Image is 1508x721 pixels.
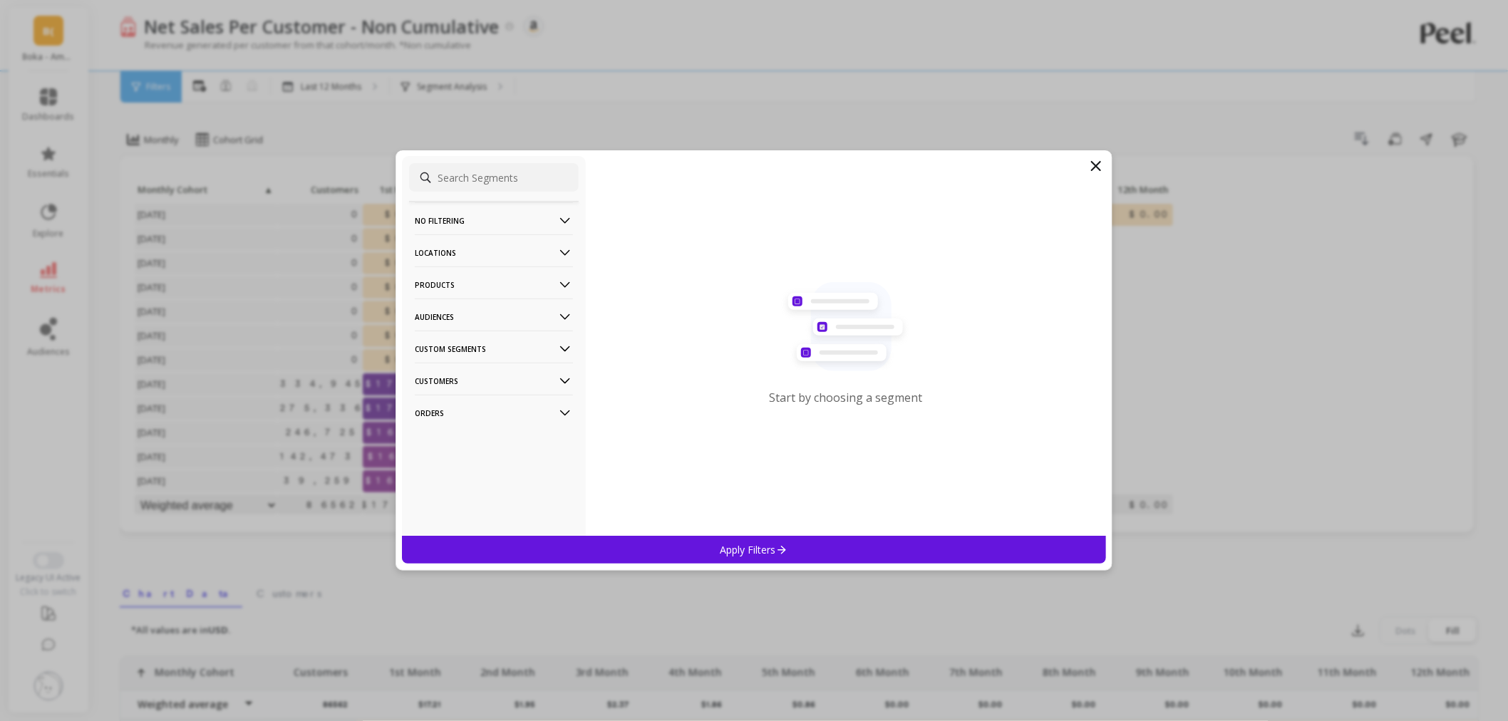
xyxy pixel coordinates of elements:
[415,299,573,335] p: Audiences
[721,543,788,556] p: Apply Filters
[770,390,923,405] p: Start by choosing a segment
[415,202,573,239] p: No filtering
[415,234,573,271] p: Locations
[415,395,573,431] p: Orders
[415,363,573,399] p: Customers
[415,266,573,303] p: Products
[409,163,579,192] input: Search Segments
[415,331,573,367] p: Custom Segments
